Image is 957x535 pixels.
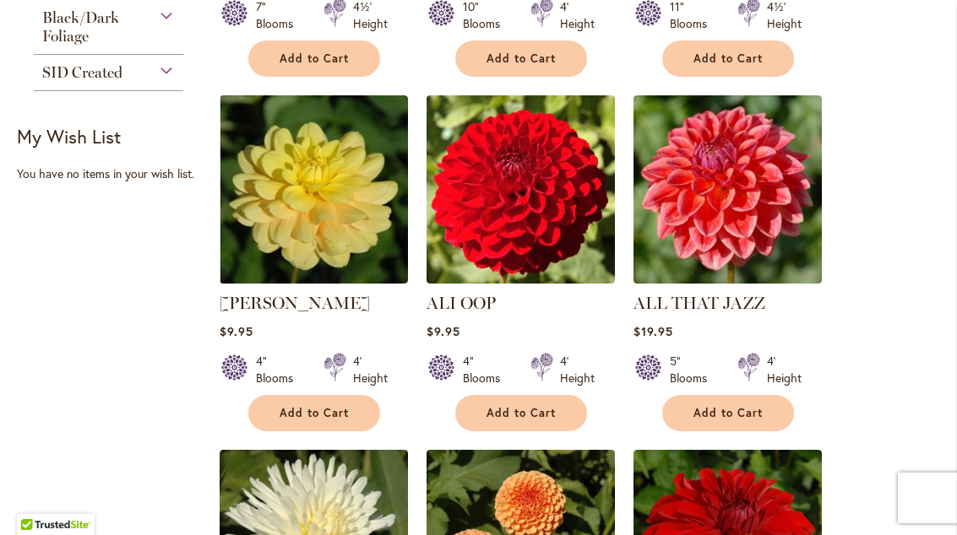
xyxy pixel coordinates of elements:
span: $9.95 [220,323,253,339]
a: ALL THAT JAZZ [633,271,822,287]
div: 4" Blooms [463,353,510,386]
button: Add to Cart [248,395,380,431]
span: Add to Cart [487,406,556,420]
button: Add to Cart [455,41,587,77]
div: You have no items in your wish list. [17,165,209,182]
div: 4" Blooms [256,353,303,386]
button: Add to Cart [662,395,794,431]
span: $9.95 [427,323,460,339]
div: 5" Blooms [670,353,717,386]
span: Black/Dark Foliage [42,8,119,46]
a: AHOY MATEY [220,271,408,287]
strong: My Wish List [17,124,121,149]
a: ALI OOP [427,293,496,313]
span: Add to Cart [280,406,349,420]
span: Add to Cart [487,51,556,66]
button: Add to Cart [455,395,587,431]
span: Add to Cart [693,51,763,66]
a: ALI OOP [427,271,615,287]
img: ALL THAT JAZZ [633,95,822,284]
img: ALI OOP [427,95,615,284]
div: 4' Height [353,353,388,386]
div: 4' Height [560,353,595,386]
span: $19.95 [633,323,673,339]
a: ALL THAT JAZZ [633,293,765,313]
button: Add to Cart [248,41,380,77]
a: [PERSON_NAME] [220,293,370,313]
iframe: Launch Accessibility Center [13,475,60,522]
span: SID Created [42,63,122,82]
span: Add to Cart [280,51,349,66]
span: Add to Cart [693,406,763,420]
img: AHOY MATEY [220,95,408,284]
button: Add to Cart [662,41,794,77]
div: 4' Height [767,353,802,386]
